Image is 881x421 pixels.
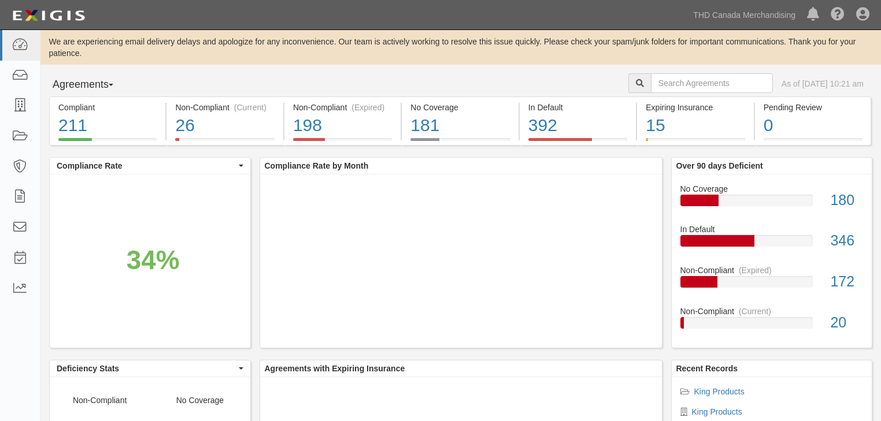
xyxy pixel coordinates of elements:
[646,102,745,113] div: Expiring Insurance
[234,102,266,113] div: (Current)
[50,360,250,377] button: Deficiency Stats
[680,223,864,264] a: In Default346
[265,161,369,170] b: Compliance Rate by Month
[646,113,745,138] div: 15
[692,407,742,416] a: King Products
[175,113,274,138] div: 26
[821,271,872,292] div: 172
[739,264,772,276] div: (Expired)
[821,312,872,333] div: 20
[680,264,864,305] a: Non-Compliant(Expired)172
[49,73,136,96] button: Agreements
[676,161,763,170] b: Over 90 days Deficient
[57,363,236,374] span: Deficiency Stats
[410,113,509,138] div: 181
[821,190,872,211] div: 180
[351,102,384,113] div: (Expired)
[676,364,738,373] b: Recent Records
[57,160,236,172] span: Compliance Rate
[293,102,392,113] div: Non-Compliant (Expired)
[687,3,801,27] a: THD Canada Merchandising
[410,102,509,113] div: No Coverage
[528,113,627,138] div: 392
[680,305,864,338] a: Non-Compliant(Current)20
[166,138,283,147] a: Non-Compliant(Current)26
[651,73,773,93] input: Search Agreements
[9,5,88,26] img: logo-5460c22ac91f19d4615b14bd174203de0afe785f0fc80cf4dbbc73dc1793850b.png
[127,241,180,279] div: 34%
[402,138,518,147] a: No Coverage181
[293,113,392,138] div: 198
[764,102,862,113] div: Pending Review
[694,387,745,396] a: King Products
[58,113,157,138] div: 211
[520,138,636,147] a: In Default392
[265,364,405,373] b: Agreements with Expiring Insurance
[680,183,864,224] a: No Coverage180
[284,138,401,147] a: Non-Compliant(Expired)198
[49,138,165,147] a: Compliant211
[672,223,872,235] div: In Default
[672,183,872,195] div: No Coverage
[782,78,864,90] div: As of [DATE] 10:21 am
[831,8,845,22] i: Help Center - Complianz
[672,264,872,276] div: Non-Compliant
[58,102,157,113] div: Compliant
[50,158,250,174] button: Compliance Rate
[755,138,871,147] a: Pending Review0
[739,305,771,317] div: (Current)
[528,102,627,113] div: In Default
[175,102,274,113] div: Non-Compliant (Current)
[40,36,881,59] div: We are experiencing email delivery delays and apologize for any inconvenience. Our team is active...
[764,113,862,138] div: 0
[637,138,753,147] a: Expiring Insurance15
[672,305,872,317] div: Non-Compliant
[821,230,872,251] div: 346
